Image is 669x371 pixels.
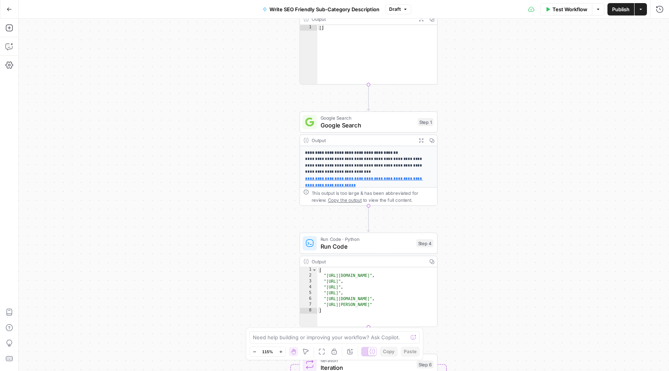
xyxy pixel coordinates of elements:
[300,25,317,31] div: 1
[404,348,417,355] span: Paste
[328,198,362,203] span: Copy the output
[312,15,413,22] div: Output
[269,5,379,13] span: Write SEO Friendly Sub-Category Description
[389,6,401,13] span: Draft
[367,206,370,232] g: Edge from step_1 to step_4
[321,121,414,130] span: Google Search
[258,3,384,15] button: Write SEO Friendly Sub-Category Description
[300,279,317,285] div: 3
[300,232,438,327] div: Run Code · PythonRun CodeStep 4Output[ "[URL][DOMAIN_NAME]", "[URL]", "[URL]", "[URL]", "[URL][DO...
[416,239,434,247] div: Step 4
[300,308,317,314] div: 8
[386,4,411,14] button: Draft
[612,5,630,13] span: Publish
[540,3,592,15] button: Test Workflow
[552,5,587,13] span: Test Workflow
[321,242,413,251] span: Run Code
[417,118,433,126] div: Step 1
[380,347,398,357] button: Copy
[312,137,413,144] div: Output
[300,302,317,308] div: 7
[300,273,317,279] div: 2
[401,347,420,357] button: Paste
[321,235,413,242] span: Run Code · Python
[417,361,434,369] div: Step 6
[312,267,317,273] span: Toggle code folding, rows 1 through 8
[312,189,434,204] div: This output is too large & has been abbreviated for review. to view the full content.
[300,296,317,302] div: 6
[321,115,414,122] span: Google Search
[312,258,424,265] div: Output
[300,290,317,296] div: 5
[367,84,370,110] g: Edge from step_23 to step_1
[607,3,634,15] button: Publish
[321,357,413,364] span: Iteration
[300,285,317,290] div: 4
[262,349,273,355] span: 115%
[300,267,317,273] div: 1
[383,348,395,355] span: Copy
